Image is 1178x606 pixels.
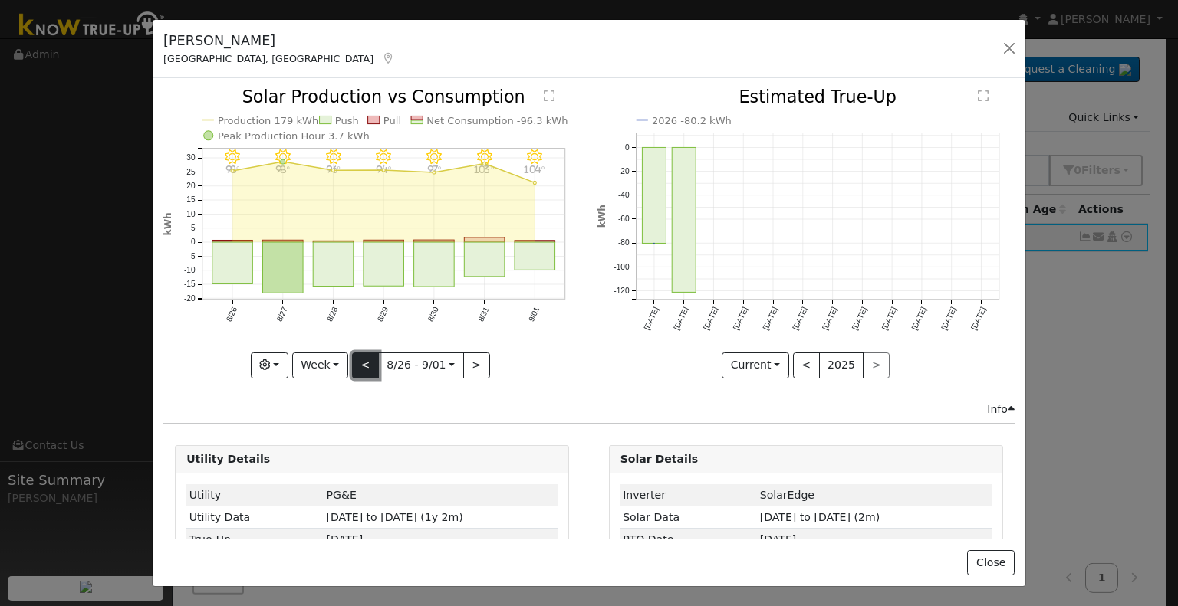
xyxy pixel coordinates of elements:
span: ID: 16596921, authorized: 04/25/25 [327,489,357,501]
a: Map [381,52,395,64]
text: 2026 -80.2 kWh [652,115,732,126]
text: [DATE] [761,306,779,332]
text: -60 [617,215,629,224]
span: [DATE] [760,533,797,545]
text: -120 [614,287,630,295]
td: Inverter [620,484,758,506]
rect: onclick="" [642,148,666,244]
td: Utility Data [186,506,324,529]
button: Current [722,352,789,378]
text: [DATE] [851,306,869,332]
text: [DATE] [969,306,988,332]
span: [DATE] to [DATE] (2m) [760,511,880,523]
text: 0 [624,143,629,152]
td: True-Up [186,529,324,551]
td: Solar Data [620,506,758,529]
text: [DATE] [642,306,660,332]
text: [DATE] [702,306,720,332]
text: [DATE] [880,306,899,332]
text: -20 [617,167,629,175]
circle: onclick="" [650,241,656,247]
strong: Utility Details [186,453,270,465]
div: Info [987,401,1015,418]
td: Utility [186,484,324,506]
text: -100 [614,263,630,271]
text: [DATE] [821,306,839,332]
text: [DATE] [732,306,750,332]
text: [DATE] [910,306,928,332]
text: Estimated True-Up [739,87,897,107]
h5: [PERSON_NAME] [163,31,395,51]
rect: onclick="" [672,148,696,293]
span: ID: 4674531, authorized: 08/19/25 [760,489,814,501]
button: 2025 [819,352,864,378]
button: < [793,352,820,378]
td: [DATE] [324,529,558,551]
text: [DATE] [939,306,958,332]
td: PTO Date [620,529,758,551]
text: -80 [617,239,629,247]
text:  [978,90,989,103]
text: -40 [617,192,629,200]
text: [DATE] [672,306,690,332]
span: [DATE] to [DATE] (1y 2m) [327,511,463,523]
button: Close [967,550,1014,576]
strong: Solar Details [620,453,698,465]
text: [DATE] [791,306,809,332]
span: [GEOGRAPHIC_DATA], [GEOGRAPHIC_DATA] [163,53,373,64]
text: kWh [597,205,607,228]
